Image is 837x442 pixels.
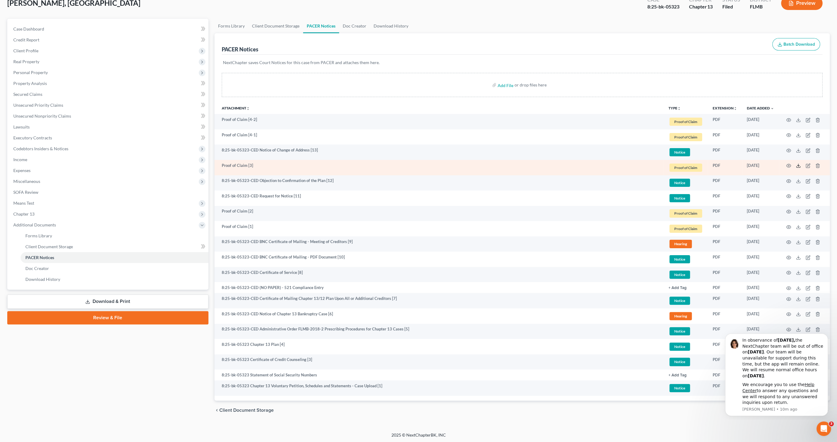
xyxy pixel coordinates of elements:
span: Notice [669,384,690,392]
a: Proof of Claim [669,208,703,218]
td: PDF [708,354,742,370]
span: Income [13,157,27,162]
a: Extensionunfold_more [713,106,737,110]
td: [DATE] [742,293,779,308]
a: Notice [669,147,703,157]
a: + Add Tag [669,372,703,378]
a: Proof of Claim [669,224,703,234]
button: + Add Tag [669,373,687,377]
div: PACER Notices [222,46,258,53]
span: Notice [669,255,690,263]
iframe: Intercom live chat [816,421,831,436]
div: or drop files here [515,82,547,88]
a: PACER Notices [303,19,339,33]
span: Means Test [13,200,34,206]
td: [DATE] [742,308,779,324]
i: expand_more [770,107,774,110]
td: 8:25-bk-05323-CED Objection to Confirmation of the Plan [12] [214,175,664,191]
td: Proof of Claim [4-1] [214,129,664,145]
a: Notice [669,357,703,367]
td: [DATE] [742,236,779,252]
td: [DATE] [742,160,779,175]
a: Notice [669,342,703,352]
a: Unsecured Priority Claims [8,100,208,111]
td: 8:25-bk-05323-CED (NO PAPER) - 521 Compliance Entry [214,282,664,293]
span: Miscellaneous [13,179,40,184]
a: Hearing [669,239,703,249]
a: Lawsuits [8,122,208,132]
td: 8:25-bk-05323-CED Request for Notice [11] [214,190,664,206]
span: Notice [669,194,690,202]
a: Download & Print [7,294,208,309]
td: 8:25-bk-05323-CED Notice of Chapter 13 Bankruptcy Case [6] [214,308,664,324]
a: Executory Contracts [8,132,208,143]
span: Notice [669,271,690,279]
td: [DATE] [742,252,779,267]
td: Proof of Claim [4-2] [214,114,664,129]
i: unfold_more [734,107,737,110]
a: Secured Claims [8,89,208,100]
a: Download History [370,19,412,33]
a: Notice [669,383,703,393]
span: Unsecured Nonpriority Claims [13,113,71,119]
span: PACER Notices [25,255,54,260]
span: 13 [707,4,712,9]
td: 8:25-bk-05323 Certificate of Credit Counseling [3] [214,354,664,370]
span: Expenses [13,168,31,173]
a: + Add Tag [669,285,703,291]
a: Attachmentunfold_more [222,106,250,110]
a: Download History [21,274,208,285]
span: Real Property [13,59,39,64]
a: Proof of Claim [669,163,703,173]
td: [DATE] [742,267,779,282]
a: Review & File [7,311,208,324]
span: Proof of Claim [669,164,702,172]
span: Hearing [669,240,692,248]
td: [DATE] [742,145,779,160]
span: Executory Contracts [13,135,52,140]
a: Notice [669,270,703,280]
td: [DATE] [742,129,779,145]
td: PDF [708,145,742,160]
span: Download History [25,277,60,282]
span: Notice [669,297,690,305]
iframe: Intercom notifications message [716,328,837,420]
td: 8:25-bk-05323 Chapter 13 Plan [4] [214,339,664,354]
td: [DATE] [742,282,779,293]
a: Unsecured Nonpriority Claims [8,111,208,122]
td: PDF [708,293,742,308]
a: Case Dashboard [8,24,208,34]
td: PDF [708,114,742,129]
a: Property Analysis [8,78,208,89]
i: unfold_more [677,107,681,110]
button: TYPEunfold_more [669,106,681,110]
td: PDF [708,282,742,293]
span: Client Document Storage [25,244,73,249]
a: Notice [669,326,703,336]
td: 8:25-bk-05323-CED Certificate of Mailing Chapter 13/12 Plan Upon All or Additional Creditors [7] [214,293,664,308]
td: 8:25-bk-05323 Chapter 13 Voluntary Petition, Schedules and Statements - Case Upload [1] [214,380,664,396]
span: Client Document Storage [219,408,274,413]
a: Date Added expand_more [747,106,774,110]
td: [DATE] [742,324,779,339]
span: SOFA Review [13,190,38,195]
td: [DATE] [742,206,779,221]
td: PDF [708,236,742,252]
a: Doc Creator [21,263,208,274]
td: [DATE] [742,190,779,206]
a: Notice [669,193,703,203]
a: Forms Library [214,19,248,33]
td: PDF [708,160,742,175]
a: Proof of Claim [669,117,703,127]
button: + Add Tag [669,286,687,290]
a: Hearing [669,311,703,321]
td: PDF [708,380,742,396]
td: PDF [708,267,742,282]
td: PDF [708,252,742,267]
